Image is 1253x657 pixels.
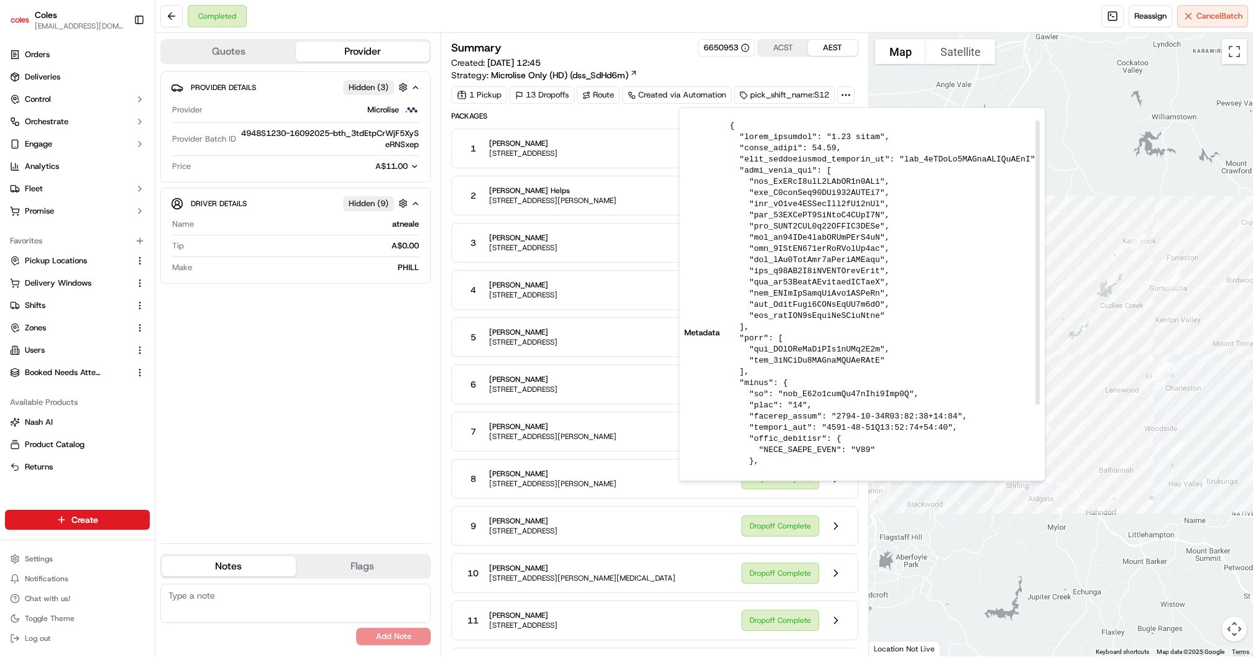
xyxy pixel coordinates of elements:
[25,138,52,150] span: Engage
[467,614,479,627] span: 11
[926,39,995,64] button: Show satellite imagery
[25,574,68,584] span: Notifications
[1232,648,1249,655] a: Terms (opens in new tab)
[489,469,617,479] span: [PERSON_NAME]
[5,179,150,199] button: Fleet
[1134,11,1167,22] span: Reassign
[875,39,926,64] button: Show street map
[25,183,43,194] span: Fleet
[5,457,150,477] button: Returns
[758,40,808,56] button: ACST
[296,556,430,576] button: Flags
[487,57,541,68] span: [DATE] 12:45
[491,69,628,81] span: Microlise Only (HD) (dss_SdHd6m)
[5,296,150,315] button: Shifts
[1030,420,1057,446] div: 2
[10,300,130,311] a: Shifts
[25,345,45,356] span: Users
[489,138,558,148] span: [PERSON_NAME]
[172,161,191,172] span: Price
[872,640,913,656] img: Google
[730,120,1040,545] pre: { "lorem_ipsumdol": "1.23 sitam", "conse_adipi": 54.59, "elit_seddoeiusmod_temporin_ut": "lab_4eT...
[470,284,476,296] span: 4
[35,21,124,31] span: [EMAIL_ADDRESS][DOMAIN_NAME]
[1126,228,1152,254] div: 8
[734,86,835,104] div: pick_shift_name:S12
[470,378,476,391] span: 6
[470,142,476,155] span: 1
[704,42,750,53] button: 6650953
[25,71,60,83] span: Deliveries
[1152,357,1178,383] div: 5
[5,45,150,65] a: Orders
[343,196,411,211] button: Hidden (9)
[5,630,150,647] button: Log out
[451,86,507,104] div: 1 Pickup
[451,69,638,81] div: Strategy:
[451,111,858,121] span: Packages
[10,322,130,333] a: Zones
[5,201,150,221] button: Promise
[10,367,130,378] a: Booked Needs Attention
[172,104,203,116] span: Provider
[25,594,70,604] span: Chat with us!
[10,439,145,450] a: Product Catalog
[808,40,858,56] button: AEST
[10,278,130,289] a: Delivery Windows
[191,199,247,209] span: Driver Details
[489,186,617,196] span: [PERSON_NAME] Helps
[5,510,150,530] button: Create
[489,327,558,337] span: [PERSON_NAME]
[191,83,256,93] span: Provider Details
[489,432,617,442] span: [STREET_ADDRESS][PERSON_NAME]
[199,219,419,230] div: atneale
[5,134,150,154] button: Engage
[5,67,150,87] a: Deliveries
[470,237,476,249] span: 3
[872,640,913,656] a: Open this area in Google Maps (opens a new window)
[25,633,50,643] span: Log out
[5,412,150,432] button: Nash AI
[10,255,130,266] a: Pickup Locations
[25,417,53,428] span: Nash AI
[467,567,479,579] span: 10
[5,112,150,132] button: Orchestrate
[577,86,620,104] a: Route
[25,255,87,266] span: Pickup Locations
[5,156,150,176] a: Analytics
[25,614,75,623] span: Toggle Theme
[71,514,98,526] span: Create
[25,439,85,450] span: Product Catalog
[684,327,720,338] span: Metadata
[5,590,150,607] button: Chat with us!
[310,161,419,172] button: A$11.00
[10,10,30,30] img: Coles
[510,86,574,104] div: 13 Dropoffs
[489,573,676,583] span: [STREET_ADDRESS][PERSON_NAME][MEDICAL_DATA]
[451,42,502,53] h3: Summary
[162,42,296,61] button: Quotes
[1096,648,1149,656] button: Keyboard shortcuts
[349,82,388,93] span: Hidden ( 3 )
[489,233,558,243] span: [PERSON_NAME]
[489,610,558,620] span: [PERSON_NAME]
[622,86,732,104] a: Created via Automation
[489,422,617,432] span: [PERSON_NAME]
[1129,5,1172,27] button: Reassign
[162,556,296,576] button: Notes
[171,193,420,214] button: Driver DetailsHidden (9)
[172,240,184,251] span: Tip
[5,363,150,383] button: Booked Needs Attention
[343,79,411,95] button: Hidden (3)
[470,331,476,343] span: 5
[5,610,150,627] button: Toggle Theme
[489,280,558,290] span: [PERSON_NAME]
[5,318,150,338] button: Zones
[5,5,129,35] button: ColesColes[EMAIL_ADDRESS][DOMAIN_NAME]
[1147,356,1173,383] div: 6
[869,641,940,656] div: Location Not Live
[5,273,150,293] button: Delivery Windows
[25,206,54,217] span: Promise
